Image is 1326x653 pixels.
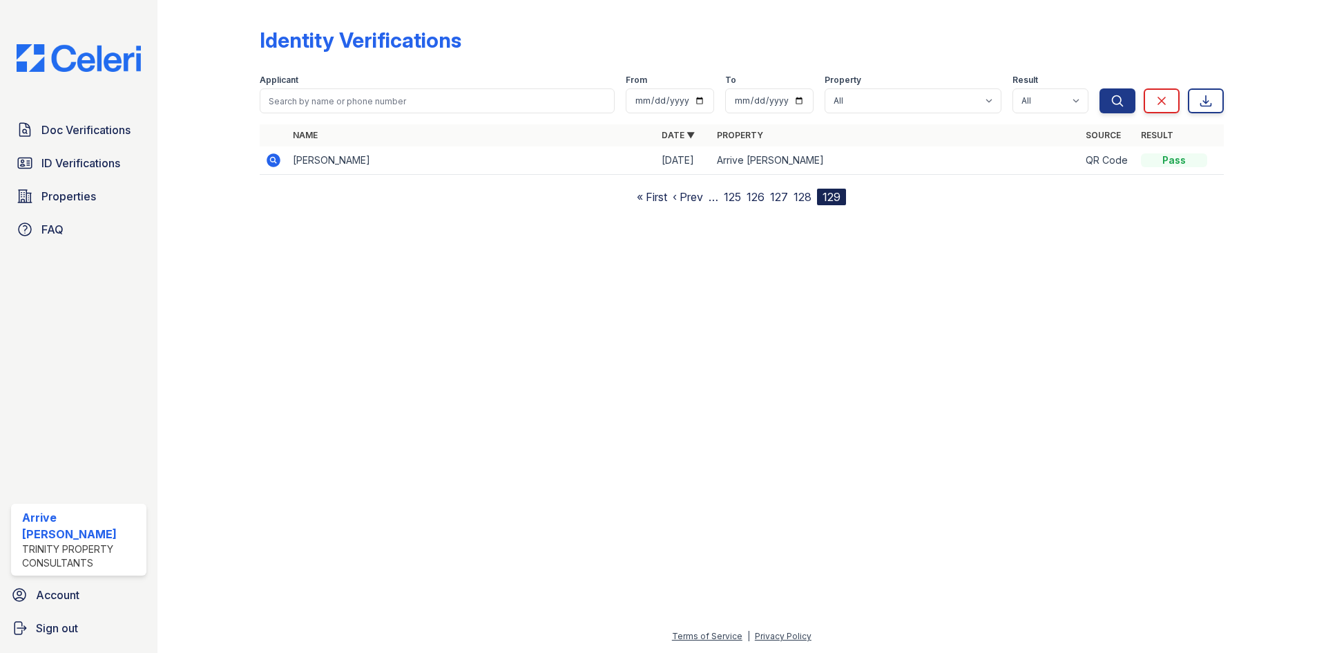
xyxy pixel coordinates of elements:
[287,146,656,175] td: [PERSON_NAME]
[717,130,763,140] a: Property
[724,190,741,204] a: 125
[637,190,667,204] a: « First
[725,75,736,86] label: To
[36,620,78,636] span: Sign out
[709,189,718,205] span: …
[770,190,788,204] a: 127
[825,75,861,86] label: Property
[662,130,695,140] a: Date ▼
[6,581,152,609] a: Account
[626,75,647,86] label: From
[711,146,1080,175] td: Arrive [PERSON_NAME]
[260,28,461,53] div: Identity Verifications
[656,146,711,175] td: [DATE]
[293,130,318,140] a: Name
[1012,75,1038,86] label: Result
[1141,153,1207,167] div: Pass
[747,631,750,641] div: |
[794,190,811,204] a: 128
[41,221,64,238] span: FAQ
[41,122,131,138] span: Doc Verifications
[41,155,120,171] span: ID Verifications
[11,149,146,177] a: ID Verifications
[11,116,146,144] a: Doc Verifications
[11,182,146,210] a: Properties
[11,216,146,243] a: FAQ
[1086,130,1121,140] a: Source
[22,542,141,570] div: Trinity Property Consultants
[260,88,615,113] input: Search by name or phone number
[747,190,765,204] a: 126
[672,631,742,641] a: Terms of Service
[1080,146,1135,175] td: QR Code
[673,190,703,204] a: ‹ Prev
[1141,130,1173,140] a: Result
[6,614,152,642] a: Sign out
[817,189,846,205] div: 129
[41,188,96,205] span: Properties
[755,631,811,641] a: Privacy Policy
[22,509,141,542] div: Arrive [PERSON_NAME]
[260,75,298,86] label: Applicant
[36,587,79,603] span: Account
[6,44,152,72] img: CE_Logo_Blue-a8612792a0a2168367f1c8372b55b34899dd931a85d93a1a3d3e32e68fde9ad4.png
